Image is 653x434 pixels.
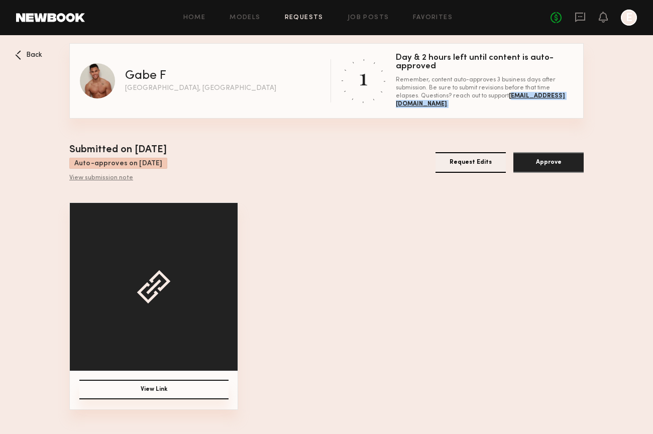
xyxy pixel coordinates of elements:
a: Job Posts [348,15,389,21]
img: tab_keywords_by_traffic_grey.svg [100,58,108,66]
button: Approve [513,152,584,173]
a: Models [230,15,260,21]
div: v 4.0.25 [28,16,49,24]
a: Requests [285,15,323,21]
div: Keywords by Traffic [111,59,169,66]
a: Favorites [413,15,453,21]
div: View submission note [69,174,167,182]
div: Auto-approves on [DATE] [69,158,167,169]
img: logo_orange.svg [16,16,24,24]
button: Request Edits [436,152,506,173]
div: Submitted on [DATE] [69,143,167,158]
div: Remember, content auto-approves 3 business days after submission. Be sure to submit revisions bef... [396,76,573,108]
a: E [621,10,637,26]
img: Gabe F profile picture. [80,63,115,98]
a: Home [183,15,206,21]
div: [GEOGRAPHIC_DATA], [GEOGRAPHIC_DATA] [125,85,276,92]
img: tab_domain_overview_orange.svg [27,58,35,66]
span: Back [26,52,42,59]
div: Domain: [DOMAIN_NAME] [26,26,111,34]
img: website_grey.svg [16,26,24,34]
div: 1 [359,61,368,91]
div: Gabe F [125,70,166,82]
div: Day & 2 hours left until content is auto-approved [396,54,573,71]
button: View Link [79,380,229,399]
div: Domain Overview [38,59,90,66]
